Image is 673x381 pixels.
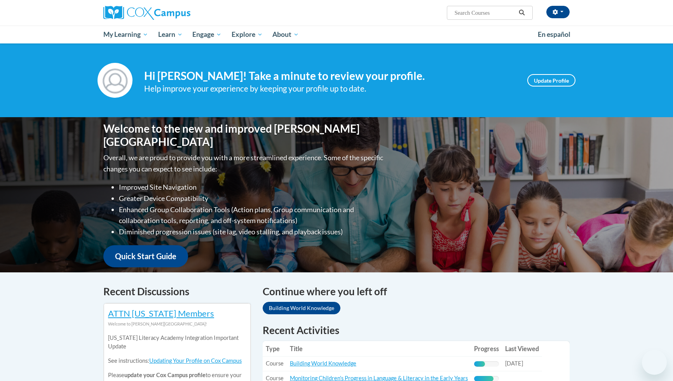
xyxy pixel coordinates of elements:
[103,122,385,148] h1: Welcome to the new and improved [PERSON_NAME][GEOGRAPHIC_DATA]
[158,30,183,39] span: Learn
[642,350,667,375] iframe: Button to launch messaging window
[454,8,516,17] input: Search Courses
[119,226,385,237] li: Diminished progression issues (site lag, video stalling, and playback issues)
[103,284,251,299] h4: Recent Discussions
[263,323,570,337] h1: Recent Activities
[502,341,542,357] th: Last Viewed
[103,6,251,20] a: Cox Campus
[527,74,575,87] a: Update Profile
[119,182,385,193] li: Improved Site Navigation
[538,30,570,38] span: En español
[505,360,523,367] span: [DATE]
[103,6,190,20] img: Cox Campus
[232,30,263,39] span: Explore
[227,26,268,43] a: Explore
[153,26,188,43] a: Learn
[108,357,246,365] p: See instructions:
[516,8,528,17] button: Search
[119,193,385,204] li: Greater Device Compatibility
[103,152,385,175] p: Overall, we are proud to provide you with a more streamlined experience. Some of the specific cha...
[108,334,246,351] p: [US_STATE] Literacy Academy Integration Important Update
[263,284,570,299] h4: Continue where you left off
[471,341,502,357] th: Progress
[263,341,287,357] th: Type
[192,30,221,39] span: Engage
[119,204,385,227] li: Enhanced Group Collaboration Tools (Action plans, Group communication and collaboration tools, re...
[103,30,148,39] span: My Learning
[124,372,206,378] b: update your Cox Campus profile
[98,63,133,98] img: Profile Image
[98,26,153,43] a: My Learning
[546,6,570,18] button: Account Settings
[263,302,340,314] a: Building World Knowledge
[103,245,188,267] a: Quick Start Guide
[272,30,299,39] span: About
[149,357,242,364] a: Updating Your Profile on Cox Campus
[108,320,246,328] div: Welcome to [PERSON_NAME][GEOGRAPHIC_DATA]!
[287,341,471,357] th: Title
[268,26,304,43] a: About
[266,360,284,367] span: Course
[474,361,485,367] div: Progress, %
[290,360,356,367] a: Building World Knowledge
[533,26,575,43] a: En español
[92,26,581,43] div: Main menu
[108,308,214,319] a: ATTN [US_STATE] Members
[144,69,516,83] h4: Hi [PERSON_NAME]! Take a minute to review your profile.
[144,82,516,95] div: Help improve your experience by keeping your profile up to date.
[187,26,227,43] a: Engage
